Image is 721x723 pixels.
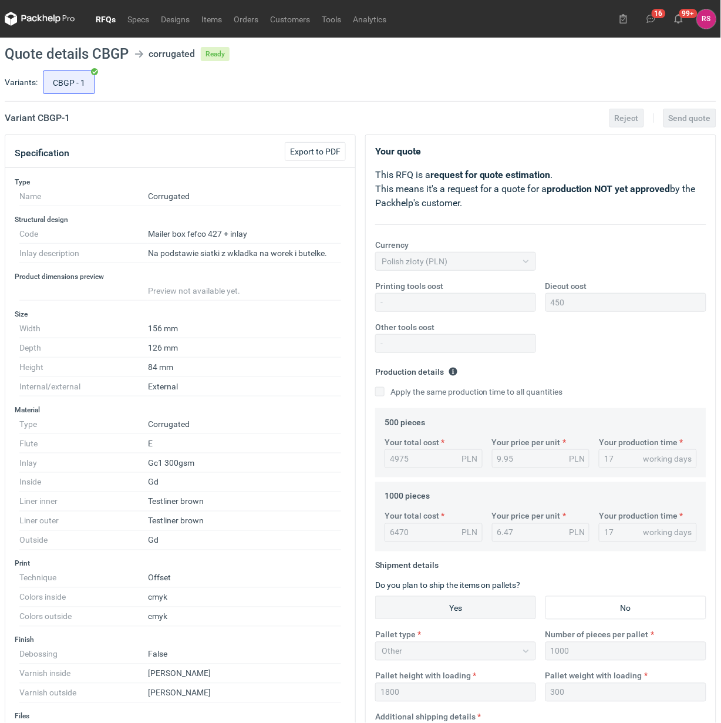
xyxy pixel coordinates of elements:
dt: Varnish outside [19,684,148,703]
dt: Outside [19,531,148,550]
h3: Finish [15,635,346,645]
div: working days [643,453,692,465]
dt: Varnish inside [19,664,148,684]
legend: Shipment details [375,556,439,570]
span: Reject [615,114,639,122]
dd: False [148,645,341,664]
legend: Production details [375,362,458,376]
strong: request for quote estimation [430,169,551,180]
label: Your price per unit [492,510,561,522]
dd: Na podstawie siatki z wkladka na worek i butelke. [148,244,341,263]
dd: Gd [148,473,341,492]
a: Customers [264,12,316,26]
h3: Product dimensions preview [15,272,346,281]
dd: E [148,434,341,453]
legend: 1000 pieces [385,487,430,501]
dd: [PERSON_NAME] [148,684,341,703]
a: RFQs [90,12,122,26]
button: Send quote [663,109,716,127]
button: RS [697,9,716,29]
dt: Name [19,187,148,206]
dt: Code [19,224,148,244]
dd: Corrugated [148,187,341,206]
span: Preview not available yet. [148,286,240,295]
h3: Type [15,177,346,187]
div: working days [643,527,692,539]
dd: 126 mm [148,338,341,358]
p: This RFQ is a . This means it's a request for a quote for a by the Packhelp's customer. [375,168,706,210]
label: Your total cost [385,510,439,522]
dd: Offset [148,569,341,588]
label: Pallet type [375,629,416,641]
label: Your price per unit [492,436,561,448]
dd: Corrugated [148,415,341,434]
strong: production NOT yet approved [547,183,671,194]
div: PLN [462,527,478,539]
div: PLN [462,453,478,465]
button: 99+ [669,9,688,28]
label: Other tools cost [375,321,434,333]
label: Number of pieces per pallet [545,629,649,641]
legend: 500 pieces [385,413,425,427]
h3: Structural design [15,215,346,224]
span: Ready [201,47,230,61]
dd: 156 mm [148,319,341,338]
dd: Gd [148,531,341,550]
label: Currency [375,239,409,251]
svg: Packhelp Pro [5,12,75,26]
label: Diecut cost [545,280,587,292]
dd: Testliner brown [148,492,341,512]
a: Tools [316,12,347,26]
label: Apply the same production time to all quantities [375,386,563,398]
dt: Colors inside [19,588,148,607]
span: Export to PDF [290,147,341,156]
button: Export to PDF [285,142,346,161]
h1: Quote details CBGP [5,47,129,61]
strong: Your quote [375,146,421,157]
h2: Variant CBGP - 1 [5,111,70,125]
label: Your total cost [385,436,439,448]
dt: Inlay description [19,244,148,263]
dt: Liner outer [19,512,148,531]
dt: Inlay [19,453,148,473]
dt: Depth [19,338,148,358]
a: Items [196,12,228,26]
label: Your production time [599,510,678,522]
dt: Flute [19,434,148,453]
label: Do you plan to ship the items on pallets? [375,581,521,590]
a: Designs [155,12,196,26]
label: Pallet weight with loading [545,670,642,682]
h3: Size [15,310,346,319]
span: Send quote [669,114,711,122]
dt: Height [19,358,148,377]
dd: 84 mm [148,358,341,377]
dt: Internal/external [19,377,148,396]
dt: Liner inner [19,492,148,512]
label: CBGP - 1 [43,70,95,94]
dd: cmyk [148,588,341,607]
div: PLN [569,453,585,465]
dd: Gc1 300gsm [148,453,341,473]
dd: External [148,377,341,396]
label: Your production time [599,436,678,448]
label: Additional shipping details [375,711,476,723]
div: PLN [569,527,585,539]
dd: [PERSON_NAME] [148,664,341,684]
dt: Colors outside [19,607,148,627]
label: Printing tools cost [375,280,443,292]
div: corrugated [149,47,195,61]
dd: Mailer box fefco 427 + inlay [148,224,341,244]
h3: Files [15,712,346,721]
a: Specs [122,12,155,26]
dd: cmyk [148,607,341,627]
button: Specification [15,139,69,167]
a: Orders [228,12,264,26]
dt: Type [19,415,148,434]
dd: Testliner brown [148,512,341,531]
div: Rafał Stani [697,9,716,29]
button: Reject [609,109,644,127]
h3: Print [15,559,346,569]
h3: Material [15,405,346,415]
dt: Width [19,319,148,338]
